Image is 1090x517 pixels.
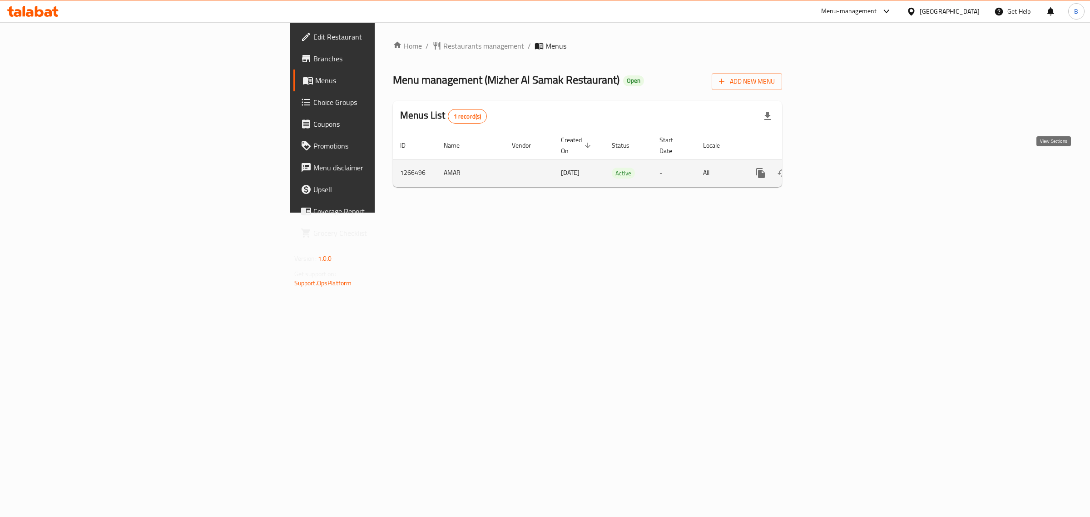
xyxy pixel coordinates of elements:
span: Menu management ( Mizher Al Samak Restaurant ) [393,70,619,90]
span: Upsell [313,184,465,195]
div: Total records count [448,109,487,124]
nav: breadcrumb [393,40,782,51]
span: Add New Menu [719,76,775,87]
a: Upsell [293,179,472,200]
a: Restaurants management [432,40,524,51]
td: - [652,159,696,187]
div: Menu-management [821,6,877,17]
span: Promotions [313,140,465,151]
h2: Menus List [400,109,487,124]
div: [GEOGRAPHIC_DATA] [920,6,980,16]
a: Coverage Report [293,200,472,222]
span: Get support on: [294,268,336,280]
span: Edit Restaurant [313,31,465,42]
a: Coupons [293,113,472,135]
span: Active [612,168,635,179]
th: Actions [743,132,844,159]
span: Menus [545,40,566,51]
span: ID [400,140,417,151]
div: Export file [757,105,778,127]
a: Grocery Checklist [293,222,472,244]
a: Branches [293,48,472,70]
span: Coupons [313,119,465,129]
span: Created On [561,134,594,156]
button: more [750,162,772,184]
span: 1 record(s) [448,112,487,121]
a: Edit Restaurant [293,26,472,48]
li: / [528,40,531,51]
span: Vendor [512,140,543,151]
span: [DATE] [561,167,580,179]
a: Menus [293,70,472,91]
button: Change Status [772,162,793,184]
span: Locale [703,140,732,151]
button: Add New Menu [712,73,782,90]
span: Grocery Checklist [313,228,465,239]
div: Open [623,75,644,86]
a: Menu disclaimer [293,157,472,179]
span: Branches [313,53,465,64]
span: Name [444,140,471,151]
span: Choice Groups [313,97,465,108]
a: Support.OpsPlatform [294,277,352,289]
a: Choice Groups [293,91,472,113]
span: Restaurants management [443,40,524,51]
span: Menus [315,75,465,86]
span: Status [612,140,641,151]
span: Menu disclaimer [313,162,465,173]
a: Promotions [293,135,472,157]
table: enhanced table [393,132,844,187]
span: Coverage Report [313,206,465,217]
span: Open [623,77,644,85]
td: All [696,159,743,187]
span: Version: [294,253,317,264]
span: Start Date [659,134,685,156]
span: 1.0.0 [318,253,332,264]
span: B [1074,6,1078,16]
